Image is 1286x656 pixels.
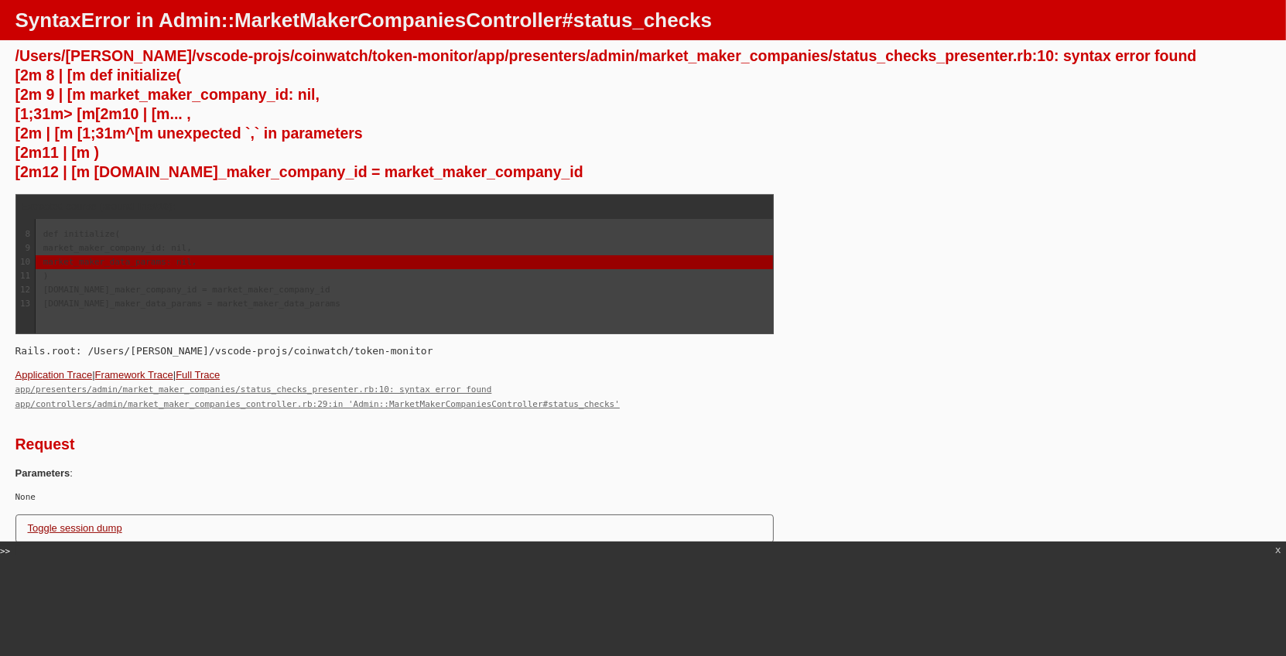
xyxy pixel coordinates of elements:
[36,241,773,255] div: market_maker_company_id: nil,
[26,229,31,239] span: 8
[36,297,773,311] div: [DOMAIN_NAME]_maker_data_params = market_maker_data_params
[95,369,173,381] a: Framework Trace
[15,490,1271,504] pre: None
[20,257,30,267] span: 10
[15,46,1271,182] div: /Users/[PERSON_NAME]/vscode-projs/coinwatch/token-monitor/app/presenters/admin/market_maker_compa...
[20,271,30,281] span: 11
[152,200,169,212] strong: #10
[15,368,1271,412] div: | |
[15,384,492,395] a: app/presenters/admin/market_maker_companies/status_checks_presenter.rb:10: syntax error found
[15,435,1271,454] h2: Request
[15,399,620,409] a: app/controllers/admin/market_maker_companies_controller.rb:29:in 'Admin::MarketMakerCompaniesCont...
[15,345,433,357] code: Rails.root: /Users/[PERSON_NAME]/vscode-projs/coinwatch/token-monitor
[36,269,773,283] div: )
[15,9,1271,32] h1: SyntaxError in Admin::MarketMakerCompaniesController#status_checks
[20,299,30,309] span: 13
[16,195,773,219] div: Extracted source (around line ):
[15,369,93,381] a: Application Trace
[1273,545,1284,555] div: close
[176,369,220,381] a: Full Trace
[26,243,31,253] span: 9
[20,285,30,295] span: 12
[28,522,122,534] a: Toggle session dump
[36,283,773,297] div: [DOMAIN_NAME]_maker_company_id = market_maker_company_id
[36,227,773,241] div: def initialize(
[36,255,773,269] div: market_maker_data_params: nil,
[15,467,70,479] b: Parameters
[15,466,1271,480] p: :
